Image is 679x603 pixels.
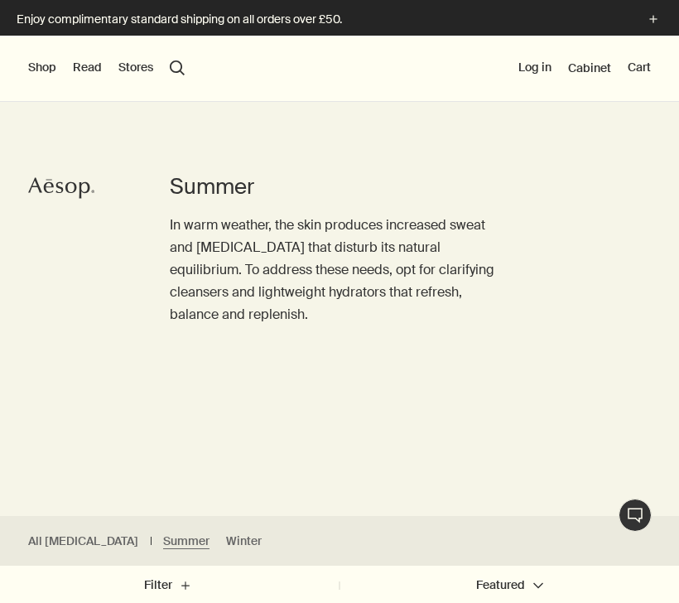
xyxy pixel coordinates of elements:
svg: Aesop [28,176,94,200]
button: Open search [170,60,185,75]
a: Summer [163,533,209,549]
button: Stores [118,60,153,76]
a: All [MEDICAL_DATA] [28,533,138,549]
nav: supplementary [518,36,651,102]
a: Winter [226,533,262,549]
button: Live Assistance [619,499,652,532]
nav: primary [28,36,185,102]
a: Cabinet [568,60,611,75]
button: Shop [28,60,56,76]
a: Aesop [24,171,99,209]
p: Enjoy complimentary standard shipping on all orders over £50. [17,11,628,28]
h1: Summer [170,172,509,201]
button: Enjoy complimentary standard shipping on all orders over £50. [17,10,662,29]
button: Read [73,60,102,76]
button: Cart [628,60,651,76]
p: In warm weather, the skin produces increased sweat and [MEDICAL_DATA] that disturb its natural eq... [170,214,509,326]
button: Log in [518,60,551,76]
